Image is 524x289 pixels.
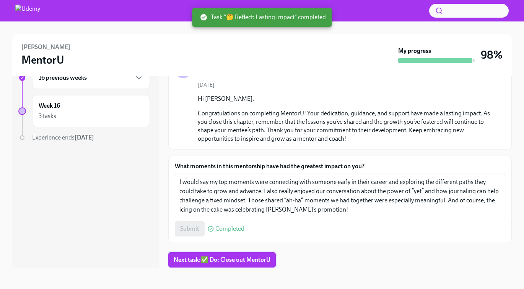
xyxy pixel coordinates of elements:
[198,95,493,103] p: Hi [PERSON_NAME],
[175,162,505,171] label: What moments in this mentorship have had the greatest impact on you?
[18,95,150,127] a: Week 163 tasks
[168,252,276,268] button: Next task:✅ Do: Close out MentorU
[398,47,431,55] strong: My progress
[174,256,270,264] span: Next task : ✅ Do: Close out MentorU
[21,53,64,67] h3: MentorU
[200,13,326,21] span: Task "🤔 Reflect: Lasting Impact" completed
[39,112,56,120] div: 3 tasks
[15,5,40,17] img: Udemy
[481,48,503,62] h3: 98%
[198,81,215,89] span: [DATE]
[32,134,94,141] span: Experience ends
[32,67,150,89] div: 16 previous weeks
[21,43,70,51] h6: [PERSON_NAME]
[39,74,87,82] h6: 16 previous weeks
[198,109,493,143] p: Congratulations on completing MentorU! Your dedication, guidance, and support have made a lasting...
[215,226,244,232] span: Completed
[179,177,501,214] textarea: I would say my top moments were connecting with someone early in their career and exploring the d...
[39,102,60,110] h6: Week 16
[75,134,94,141] strong: [DATE]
